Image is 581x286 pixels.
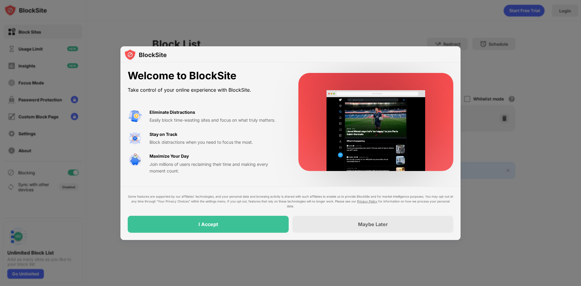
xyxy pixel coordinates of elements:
div: Stay on Track [149,131,177,138]
div: I Accept [199,221,218,227]
div: Block distractions when you need to focus the most. [149,139,284,146]
a: Privacy Policy [357,199,377,203]
div: Eliminate Distractions [149,109,195,116]
div: Welcome to BlockSite [128,70,284,82]
div: Maximize Your Day [149,153,189,159]
div: Some features are supported by our affiliates’ technologies, and your personal data and browsing ... [128,194,453,209]
div: Maybe Later [358,221,388,227]
div: Take control of your online experience with BlockSite. [128,86,284,94]
img: value-safe-time.svg [128,153,142,167]
div: Easily block time-wasting sites and focus on what truly matters. [149,117,284,123]
img: value-focus.svg [128,131,142,146]
div: Join millions of users reclaiming their time and making every moment count. [149,161,284,175]
img: logo-blocksite.svg [124,49,167,61]
img: value-avoid-distractions.svg [128,109,142,123]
